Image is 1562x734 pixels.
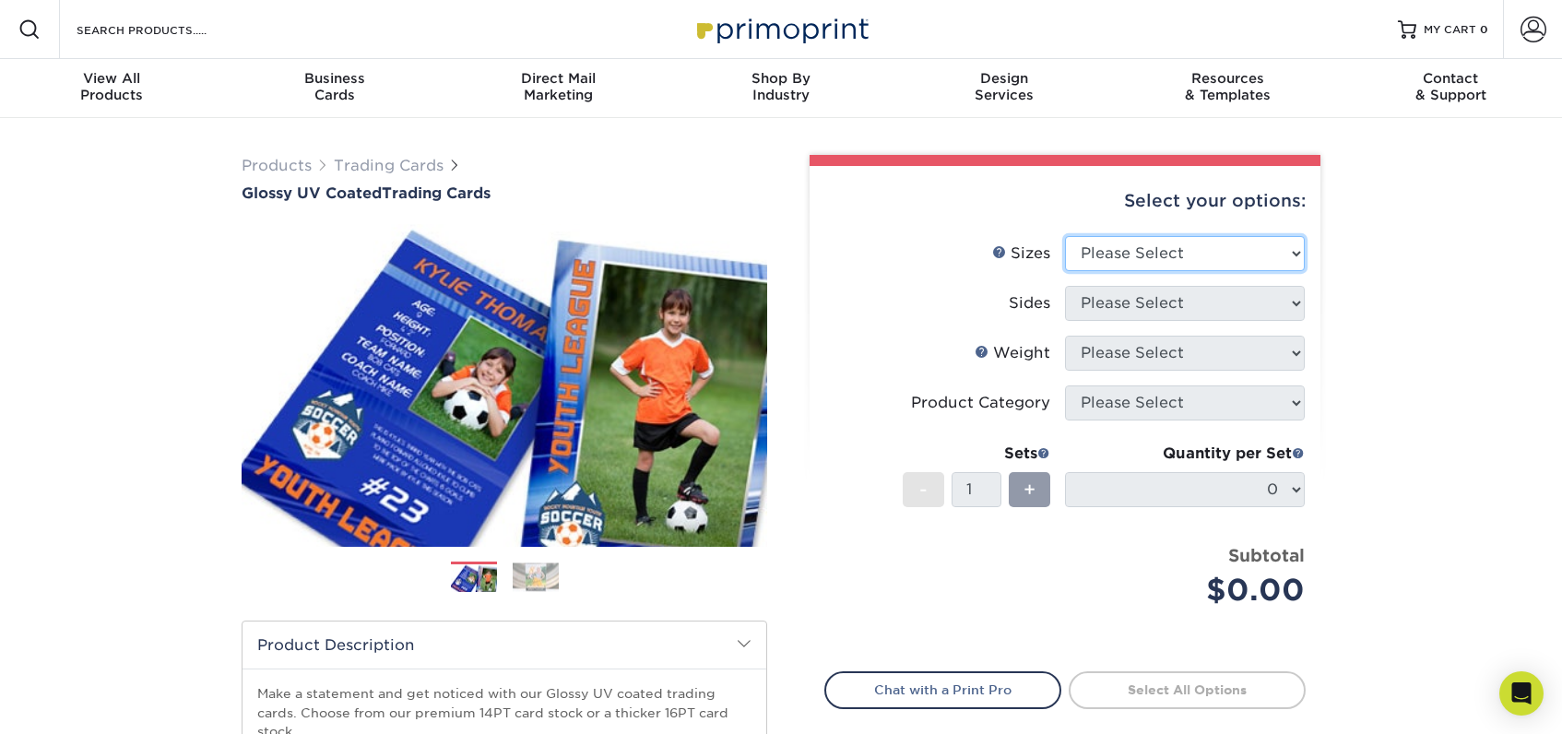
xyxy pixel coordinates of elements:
[242,184,767,202] a: Glossy UV CoatedTrading Cards
[1024,476,1035,503] span: +
[1069,671,1306,708] a: Select All Options
[242,184,382,202] span: Glossy UV Coated
[242,184,767,202] h1: Trading Cards
[919,476,928,503] span: -
[242,157,312,174] a: Products
[1339,59,1562,118] a: Contact& Support
[223,70,446,103] div: Cards
[1116,70,1339,87] span: Resources
[223,70,446,87] span: Business
[1116,70,1339,103] div: & Templates
[903,443,1050,465] div: Sets
[1079,568,1305,612] div: $0.00
[334,157,444,174] a: Trading Cards
[1499,671,1544,716] div: Open Intercom Messenger
[1339,70,1562,87] span: Contact
[243,622,766,669] h2: Product Description
[451,562,497,595] img: Trading Cards 01
[1116,59,1339,118] a: Resources& Templates
[893,59,1116,118] a: DesignServices
[1339,70,1562,103] div: & Support
[689,9,873,49] img: Primoprint
[893,70,1116,87] span: Design
[669,70,893,87] span: Shop By
[223,59,446,118] a: BusinessCards
[1228,545,1305,565] strong: Subtotal
[1480,23,1488,36] span: 0
[824,671,1061,708] a: Chat with a Print Pro
[992,243,1050,265] div: Sizes
[75,18,254,41] input: SEARCH PRODUCTS.....
[446,70,669,103] div: Marketing
[446,70,669,87] span: Direct Mail
[1065,443,1305,465] div: Quantity per Set
[911,392,1050,414] div: Product Category
[824,166,1306,236] div: Select your options:
[513,562,559,591] img: Trading Cards 02
[669,70,893,103] div: Industry
[975,342,1050,364] div: Weight
[1424,22,1476,38] span: MY CART
[446,59,669,118] a: Direct MailMarketing
[1009,292,1050,314] div: Sides
[669,59,893,118] a: Shop ByIndustry
[242,204,767,567] img: Glossy UV Coated 01
[893,70,1116,103] div: Services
